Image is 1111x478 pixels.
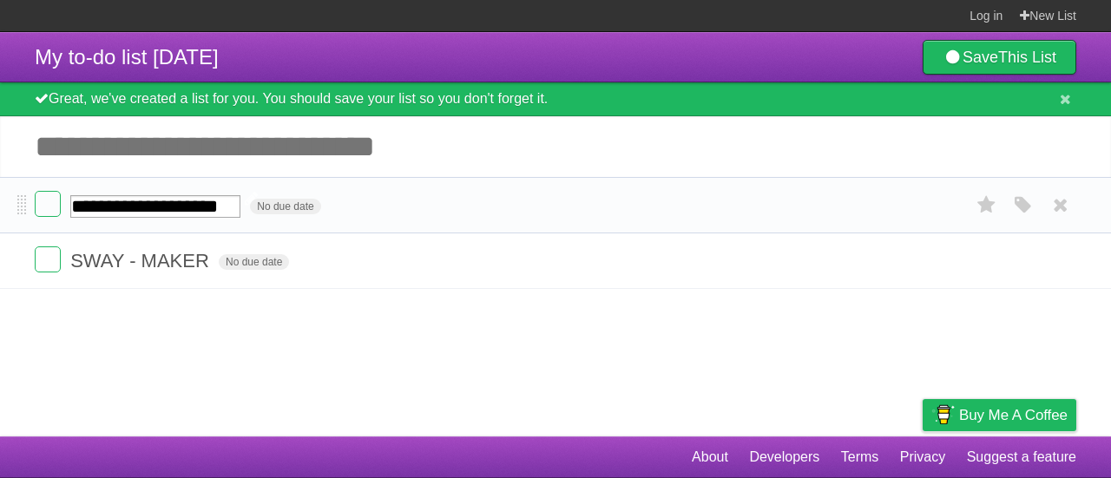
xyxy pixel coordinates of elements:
[998,49,1056,66] b: This List
[35,191,61,217] label: Done
[967,441,1076,474] a: Suggest a feature
[35,45,219,69] span: My to-do list [DATE]
[959,400,1068,430] span: Buy me a coffee
[70,250,214,272] span: SWAY - MAKER
[35,246,61,272] label: Done
[250,199,320,214] span: No due date
[900,441,945,474] a: Privacy
[923,40,1076,75] a: SaveThis List
[970,191,1003,219] label: Star task
[841,441,879,474] a: Terms
[749,441,819,474] a: Developers
[692,441,728,474] a: About
[219,254,289,270] span: No due date
[931,400,955,429] img: Buy me a coffee
[923,399,1076,431] a: Buy me a coffee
